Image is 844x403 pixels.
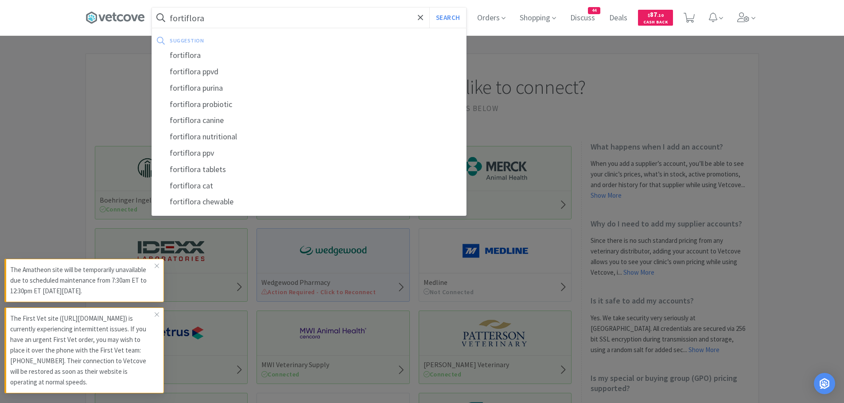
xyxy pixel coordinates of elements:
div: fortiflora tablets [152,161,466,178]
div: fortiflora cat [152,178,466,194]
div: suggestion [170,34,332,47]
div: fortiflora purina [152,80,466,96]
div: fortiflora ppvd [152,64,466,80]
input: Search by item, sku, manufacturer, ingredient, size... [152,8,466,28]
div: fortiflora canine [152,112,466,129]
button: Search [429,8,466,28]
span: 44 [588,8,600,14]
span: . 10 [657,12,664,18]
div: fortiflora nutritional [152,129,466,145]
span: Cash Back [643,20,668,26]
a: $87.10Cash Back [638,6,673,30]
a: Discuss44 [567,14,599,22]
span: 87 [648,10,664,19]
p: The First Vet site ([URL][DOMAIN_NAME]) is currently experiencing intermittent issues. If you hav... [10,313,155,388]
div: fortiflora ppv [152,145,466,161]
div: fortiflora [152,47,466,64]
div: fortiflora probiotic [152,96,466,113]
p: The Amatheon site will be temporarily unavailable due to scheduled maintenance from 7:30am ET to ... [10,265,155,296]
div: Open Intercom Messenger [814,373,835,394]
a: Deals [606,14,631,22]
div: fortiflora chewable [152,194,466,210]
span: $ [648,12,650,18]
